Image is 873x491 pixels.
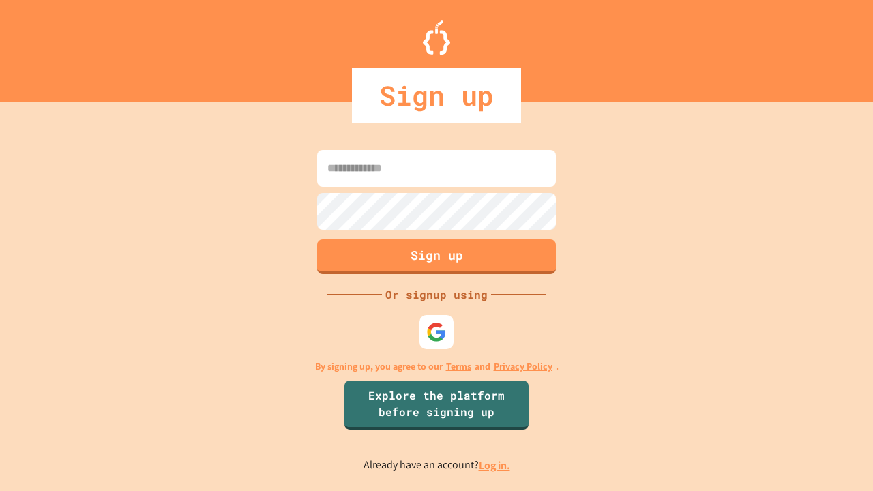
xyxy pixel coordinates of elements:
[352,68,521,123] div: Sign up
[423,20,450,55] img: Logo.svg
[382,286,491,303] div: Or signup using
[494,359,552,374] a: Privacy Policy
[426,322,447,342] img: google-icon.svg
[344,381,529,430] a: Explore the platform before signing up
[364,457,510,474] p: Already have an account?
[317,239,556,274] button: Sign up
[479,458,510,473] a: Log in.
[315,359,559,374] p: By signing up, you agree to our and .
[446,359,471,374] a: Terms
